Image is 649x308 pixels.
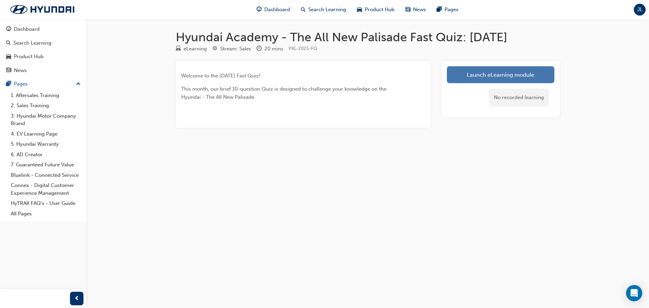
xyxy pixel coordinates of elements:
[308,6,346,14] span: Search Learning
[8,90,83,101] a: 1. Aftersales Training
[301,5,306,14] span: search-icon
[405,5,410,14] span: news-icon
[257,46,262,52] span: clock-icon
[181,86,388,100] span: This month, our brief 10-question Quiz is designed to challenge your knowledge on the Hyundai - T...
[176,46,181,52] span: learningResourceType_ELEARNING-icon
[8,100,83,111] a: 2. Sales Training
[634,4,646,16] button: JL
[8,149,83,160] a: 6. AD Creator
[8,139,83,149] a: 5. Hyundai Warranty
[212,46,217,52] span: target-icon
[8,198,83,209] a: HyTRAK FAQ's - User Guide
[257,45,283,53] div: Duration
[637,6,643,14] span: JL
[176,30,560,45] h1: Hyundai Academy - The All New Palisade Fast Quiz: [DATE]
[431,3,464,17] a: pages-iconPages
[8,180,83,198] a: Connex - Digital Customer Experience Management
[8,170,83,181] a: Bluelink - Connected Service
[212,45,251,53] div: Stream
[413,6,426,14] span: News
[444,6,458,14] span: Pages
[14,67,27,74] div: News
[8,111,83,129] a: 3. Hyundai Motor Company Brand
[447,66,554,83] a: Launch eLearning module
[3,78,83,90] button: Pages
[257,5,262,14] span: guage-icon
[6,40,11,46] span: search-icon
[3,22,83,78] button: DashboardSearch LearningProduct HubNews
[489,89,549,106] div: No recorded learning
[400,3,431,17] a: news-iconNews
[6,26,11,32] span: guage-icon
[264,6,290,14] span: Dashboard
[289,46,317,51] span: Learning resource code
[8,160,83,170] a: 7. Guaranteed Future Value
[6,68,11,74] span: news-icon
[220,45,251,53] div: Stream: Sales
[264,45,283,53] div: 20 mins
[6,81,11,87] span: pages-icon
[3,23,83,35] a: Dashboard
[184,45,207,53] div: eLearning
[3,2,81,17] img: Trak
[74,294,79,303] span: prev-icon
[14,25,40,33] div: Dashboard
[14,53,44,61] div: Product Hub
[14,80,28,88] div: Pages
[181,73,261,79] span: Welcome to the [DATE] Fast Quiz!
[76,80,81,89] span: up-icon
[8,209,83,219] a: All Pages
[295,3,352,17] a: search-iconSearch Learning
[626,285,642,301] div: Open Intercom Messenger
[8,129,83,139] a: 4. EV Learning Page
[357,5,362,14] span: car-icon
[3,50,83,63] a: Product Hub
[437,5,442,14] span: pages-icon
[352,3,400,17] a: car-iconProduct Hub
[365,6,394,14] span: Product Hub
[3,37,83,49] a: Search Learning
[251,3,295,17] a: guage-iconDashboard
[6,54,11,60] span: car-icon
[14,39,51,47] div: Search Learning
[3,64,83,77] a: News
[176,45,207,53] div: Type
